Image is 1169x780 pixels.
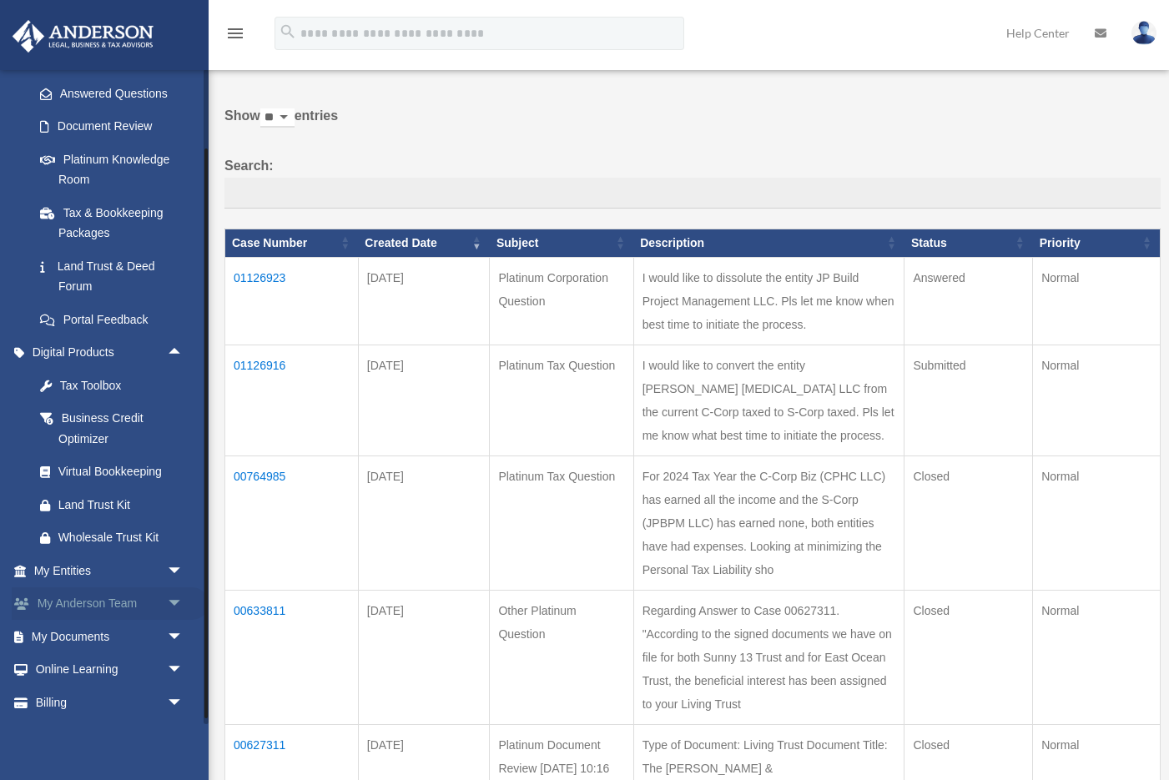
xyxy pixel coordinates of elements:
i: search [279,23,297,41]
td: I would like to dissolute the entity JP Build Project Management LLC. Pls let me know when best t... [633,257,904,345]
td: Normal [1033,590,1161,724]
a: Wholesale Trust Kit [23,521,209,555]
select: Showentries [260,108,295,128]
a: Business Credit Optimizer [23,402,209,455]
td: Answered [904,257,1033,345]
td: Normal [1033,455,1161,590]
td: 00633811 [225,590,359,724]
a: Document Review [23,110,200,143]
span: arrow_drop_down [167,554,200,588]
a: Answered Questions [23,77,192,110]
div: Land Trust Kit [58,495,188,516]
td: Other Platinum Question [490,590,633,724]
th: Priority: activate to sort column ascending [1033,229,1161,258]
td: For 2024 Tax Year the C-Corp Biz (CPHC LLC) has earned all the income and the S-Corp (JPBPM LLC) ... [633,455,904,590]
td: [DATE] [358,345,490,455]
i: menu [225,23,245,43]
a: Land Trust & Deed Forum [23,249,200,303]
div: Tax Toolbox [58,375,188,396]
th: Status: activate to sort column ascending [904,229,1033,258]
td: [DATE] [358,455,490,590]
td: [DATE] [358,590,490,724]
label: Show entries [224,104,1161,144]
a: Events Calendar [12,719,209,752]
a: Tax Toolbox [23,369,209,402]
a: Digital Productsarrow_drop_up [12,336,209,370]
div: Wholesale Trust Kit [58,527,188,548]
div: Virtual Bookkeeping [58,461,188,482]
a: Platinum Knowledge Room [23,143,200,196]
img: User Pic [1131,21,1156,45]
td: Regarding Answer to Case 00627311. "According to the signed documents we have on file for both Su... [633,590,904,724]
span: arrow_drop_down [167,620,200,654]
td: 01126916 [225,345,359,455]
td: 01126923 [225,257,359,345]
span: arrow_drop_down [167,686,200,720]
a: My Anderson Teamarrow_drop_down [12,587,209,621]
a: My Documentsarrow_drop_down [12,620,209,653]
a: My Entitiesarrow_drop_down [12,554,209,587]
td: Normal [1033,345,1161,455]
input: Search: [224,178,1161,209]
span: arrow_drop_up [167,336,200,370]
td: I would like to convert the entity [PERSON_NAME] [MEDICAL_DATA] LLC from the current C-Corp taxed... [633,345,904,455]
td: [DATE] [358,257,490,345]
th: Subject: activate to sort column ascending [490,229,633,258]
label: Search: [224,154,1161,209]
td: Normal [1033,257,1161,345]
td: 00764985 [225,455,359,590]
a: Tax & Bookkeeping Packages [23,196,200,249]
a: Land Trust Kit [23,488,209,521]
img: Anderson Advisors Platinum Portal [8,20,159,53]
a: Virtual Bookkeeping [23,455,209,489]
th: Description: activate to sort column ascending [633,229,904,258]
td: Platinum Corporation Question [490,257,633,345]
td: Platinum Tax Question [490,345,633,455]
td: Platinum Tax Question [490,455,633,590]
td: Closed [904,455,1033,590]
td: Closed [904,590,1033,724]
div: Business Credit Optimizer [58,408,188,449]
span: arrow_drop_down [167,587,200,621]
span: arrow_drop_down [167,653,200,687]
a: menu [225,29,245,43]
a: Online Learningarrow_drop_down [12,653,209,687]
th: Case Number: activate to sort column ascending [225,229,359,258]
a: Billingarrow_drop_down [12,686,209,719]
a: Portal Feedback [23,303,200,336]
th: Created Date: activate to sort column ascending [358,229,490,258]
td: Submitted [904,345,1033,455]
